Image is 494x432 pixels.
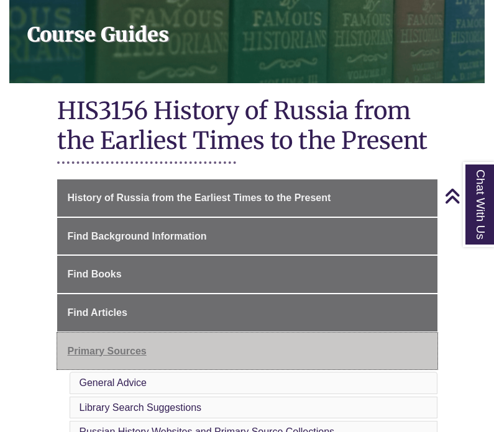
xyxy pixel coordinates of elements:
a: Find Books [57,256,437,293]
a: History of Russia from the Earliest Times to the Present [57,179,437,217]
a: Find Articles [57,294,437,331]
span: History of Russia from the Earliest Times to the Present [68,192,331,203]
span: Find Articles [68,307,127,318]
span: Find Books [68,269,122,279]
a: General Advice [80,377,147,388]
a: Back to Top [444,187,491,204]
a: Find Background Information [57,218,437,255]
span: Primary Sources [68,346,147,356]
span: Find Background Information [68,231,207,241]
a: Library Search Suggestions [80,402,202,413]
a: Primary Sources [57,333,437,370]
h1: HIS3156 History of Russia from the Earliest Times to the Present [57,96,437,158]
